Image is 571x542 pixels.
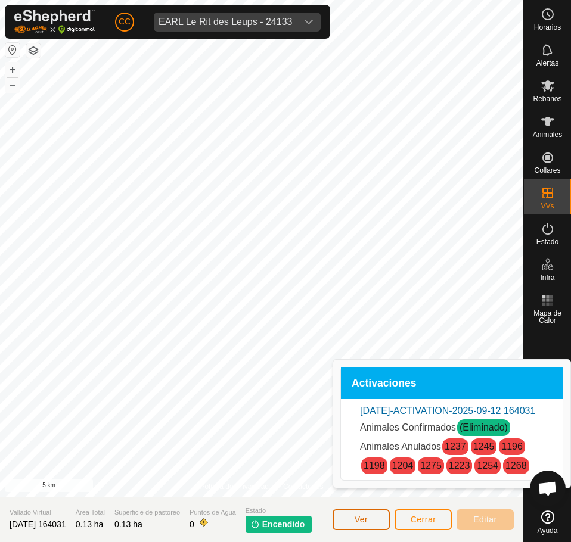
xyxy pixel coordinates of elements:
a: Política de Privacidad [200,481,269,492]
a: 1204 [392,460,414,471]
div: Open chat [530,471,566,506]
div: EARL Le Rit des Leups - 24133 [159,17,292,27]
div: dropdown trigger [297,13,321,32]
span: Alertas [536,60,558,67]
span: 0 [190,519,194,529]
span: Cerrar [411,515,436,524]
a: Contáctenos [283,481,323,492]
span: Mapa de Calor [527,310,568,324]
a: 1275 [420,460,442,471]
span: Estado [246,506,312,516]
span: Animales Confirmados [360,422,456,432]
button: – [5,78,20,92]
button: Capas del Mapa [26,43,41,58]
span: Collares [534,167,560,174]
span: 0.13 ha [76,519,104,529]
span: Puntos de Agua [190,507,236,518]
span: Área Total [76,507,105,518]
span: Ayuda [538,527,558,534]
a: 1254 [477,460,498,471]
button: + [5,63,20,77]
button: Ver [333,509,390,530]
span: Estado [536,238,558,245]
button: Restablecer Mapa [5,43,20,57]
a: 1237 [445,441,466,451]
span: Activaciones [352,378,417,389]
a: 1245 [473,441,495,451]
span: Animales [533,131,562,138]
button: Cerrar [395,509,452,530]
button: Editar [457,509,514,530]
span: CC [119,15,131,28]
a: Ayuda [524,506,571,539]
a: 1196 [501,441,523,451]
span: VVs [541,203,554,210]
span: EARL Le Rit des Leups - 24133 [154,13,297,32]
span: Editar [473,515,497,524]
span: Horarios [534,24,561,31]
span: Superficie de pastoreo [114,507,180,518]
span: Ver [355,515,368,524]
a: 1198 [364,460,385,471]
span: 0.13 ha [114,519,142,529]
span: Vallado Virtual [10,507,66,518]
span: Animales Anulados [360,441,441,451]
a: 1268 [505,460,527,471]
span: (Eliminado) [457,419,510,436]
span: Rebaños [533,95,561,102]
span: Infra [540,274,554,281]
a: 1223 [449,460,470,471]
span: [DATE] 164031 [10,519,66,529]
a: [DATE]-ACTIVATION-2025-09-12 164031 [360,406,535,416]
img: Logo Gallagher [14,10,95,34]
span: Encendido [262,518,305,531]
img: encender [250,519,260,529]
